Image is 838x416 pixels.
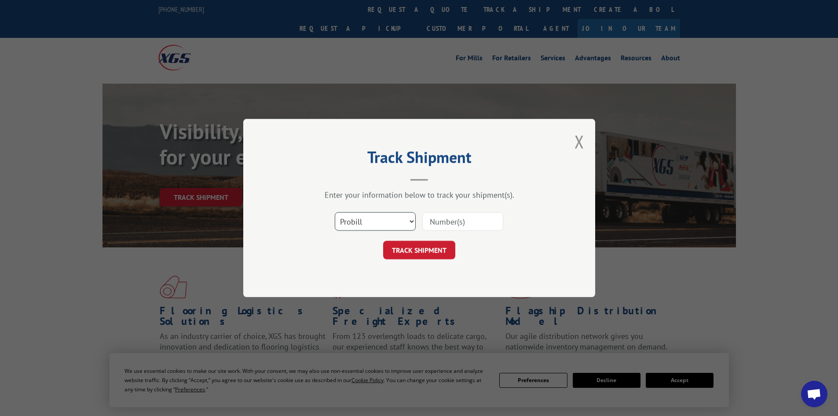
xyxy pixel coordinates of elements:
button: TRACK SHIPMENT [383,241,455,259]
div: Enter your information below to track your shipment(s). [287,190,551,200]
a: Open chat [801,381,827,407]
button: Close modal [575,130,584,153]
h2: Track Shipment [287,151,551,168]
input: Number(s) [422,212,503,231]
